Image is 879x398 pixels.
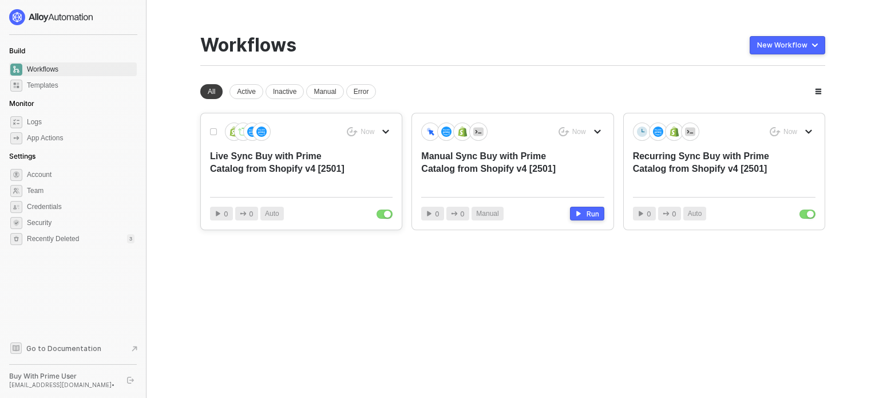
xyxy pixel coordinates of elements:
span: Manual [476,208,498,219]
button: Run [570,207,604,220]
div: App Actions [27,133,63,143]
span: Credentials [27,200,134,214]
span: Team [27,184,134,198]
img: icon [473,127,484,137]
span: 0 [224,208,228,219]
span: icon-app-actions [10,132,22,144]
span: 0 [460,208,465,219]
div: Manual [306,84,343,99]
span: icon-app-actions [240,210,247,217]
div: Run [587,209,599,219]
span: Auto [688,208,702,219]
span: document-arrow [129,343,140,354]
span: Monitor [9,99,34,108]
div: [EMAIL_ADDRESS][DOMAIN_NAME] • [9,381,117,389]
span: Build [9,46,25,55]
div: Now [572,127,586,137]
span: security [10,217,22,229]
img: logo [9,9,94,25]
div: Error [346,84,377,99]
span: 0 [647,208,651,219]
span: credentials [10,201,22,213]
span: Go to Documentation [26,344,101,353]
span: icon-success-page [559,127,569,137]
img: icon [685,127,695,137]
div: Live Sync Buy with Prime Catalog from Shopify v4 [2501] [210,150,356,188]
a: logo [9,9,137,25]
div: Workflows [200,34,296,56]
span: Account [27,168,134,182]
span: Logs [27,115,134,129]
span: icon-app-actions [451,210,458,217]
span: Security [27,216,134,230]
img: icon [669,127,679,137]
div: Recurring Sync Buy with Prime Catalog from Shopify v4 [2501] [633,150,779,188]
span: Recently Deleted [27,234,79,244]
a: Knowledge Base [9,341,137,355]
div: Active [229,84,263,99]
div: New Workflow [757,41,807,50]
img: icon [637,127,647,137]
span: icon-logs [10,116,22,128]
span: settings [10,169,22,181]
img: icon [229,127,239,137]
img: icon [441,127,452,137]
img: icon [425,127,435,136]
span: 0 [672,208,676,219]
span: settings [10,233,22,245]
div: Buy With Prime User [9,372,117,381]
img: icon [247,127,258,137]
span: icon-app-actions [663,210,670,217]
img: icon [256,127,267,137]
img: icon [457,127,468,137]
span: Settings [9,152,35,160]
span: icon-arrow-down [594,128,601,135]
span: icon-arrow-down [805,128,812,135]
span: icon-arrow-down [382,128,389,135]
span: 0 [249,208,254,219]
img: icon [653,127,663,137]
button: New Workflow [750,36,825,54]
img: icon [238,127,248,137]
div: All [200,84,223,99]
div: Now [783,127,797,137]
span: dashboard [10,64,22,76]
span: icon-success-page [347,127,358,137]
div: Manual Sync Buy with Prime Catalog from Shopify v4 [2501] [421,150,567,188]
div: 3 [127,234,134,243]
span: Auto [265,208,279,219]
span: logout [127,377,134,384]
span: Templates [27,78,134,92]
div: Inactive [266,84,304,99]
span: 0 [435,208,439,219]
span: Workflows [27,62,134,76]
span: team [10,185,22,197]
span: icon-success-page [770,127,781,137]
span: documentation [10,342,22,354]
div: Now [361,127,374,137]
span: marketplace [10,80,22,92]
